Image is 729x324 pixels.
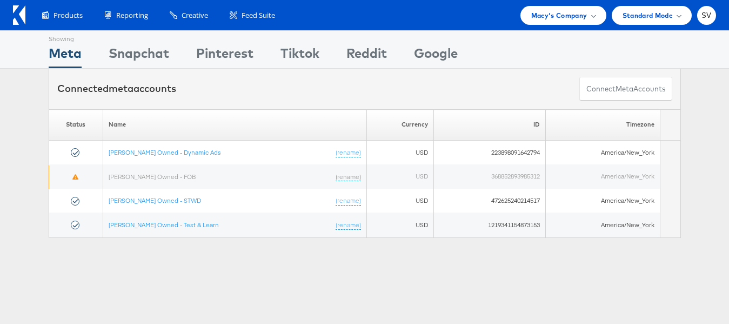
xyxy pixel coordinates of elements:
[109,196,201,204] a: [PERSON_NAME] Owned - STWD
[546,189,660,213] td: America/New_York
[336,220,361,229] a: (rename)
[546,164,660,189] td: America/New_York
[434,140,546,164] td: 223898091642794
[367,140,434,164] td: USD
[49,44,82,68] div: Meta
[109,172,196,180] a: [PERSON_NAME] Owned - FOB
[531,10,587,21] span: Macy's Company
[434,109,546,140] th: ID
[242,10,275,21] span: Feed Suite
[336,148,361,157] a: (rename)
[434,164,546,189] td: 368852893985312
[434,189,546,213] td: 472625240214517
[109,44,169,68] div: Snapchat
[53,10,83,21] span: Products
[367,213,434,237] td: USD
[546,140,660,164] td: America/New_York
[109,148,221,156] a: [PERSON_NAME] Owned - Dynamic Ads
[280,44,319,68] div: Tiktok
[103,109,367,140] th: Name
[49,109,103,140] th: Status
[49,31,82,44] div: Showing
[367,109,434,140] th: Currency
[109,82,133,95] span: meta
[414,44,458,68] div: Google
[623,10,673,21] span: Standard Mode
[182,10,208,21] span: Creative
[196,44,253,68] div: Pinterest
[701,12,712,19] span: SV
[57,82,176,96] div: Connected accounts
[546,109,660,140] th: Timezone
[616,84,633,94] span: meta
[109,220,219,228] a: [PERSON_NAME] Owned - Test & Learn
[367,189,434,213] td: USD
[579,77,672,101] button: ConnectmetaAccounts
[116,10,148,21] span: Reporting
[546,213,660,237] td: America/New_York
[336,172,361,181] a: (rename)
[336,196,361,206] a: (rename)
[367,164,434,189] td: USD
[346,44,387,68] div: Reddit
[434,213,546,237] td: 1219341154873153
